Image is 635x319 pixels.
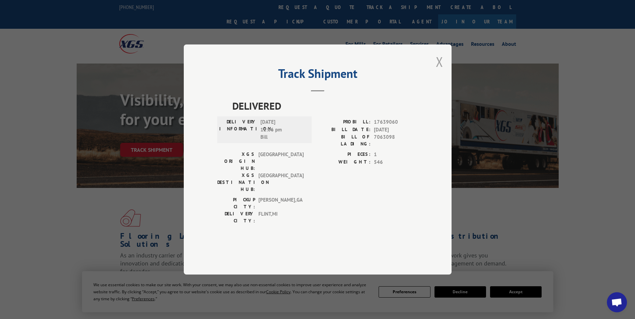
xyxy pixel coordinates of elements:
[258,210,304,224] span: FLINT , MI
[318,118,371,126] label: PROBILL:
[318,126,371,134] label: BILL DATE:
[217,210,255,224] label: DELIVERY CITY:
[318,151,371,158] label: PIECES:
[232,98,418,113] span: DELIVERED
[217,172,255,193] label: XGS DESTINATION HUB:
[318,158,371,166] label: WEIGHT:
[217,151,255,172] label: XGS ORIGIN HUB:
[219,118,257,141] label: DELIVERY INFORMATION:
[374,151,418,158] span: 1
[374,118,418,126] span: 17639060
[436,53,443,71] button: Close modal
[217,196,255,210] label: PICKUP CITY:
[260,118,306,141] span: [DATE] 12:06 pm Bill
[217,69,418,82] h2: Track Shipment
[374,126,418,134] span: [DATE]
[258,196,304,210] span: [PERSON_NAME] , GA
[374,133,418,147] span: 7063098
[258,151,304,172] span: [GEOGRAPHIC_DATA]
[258,172,304,193] span: [GEOGRAPHIC_DATA]
[607,292,627,312] div: Open chat
[374,158,418,166] span: 546
[318,133,371,147] label: BILL OF LADING:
